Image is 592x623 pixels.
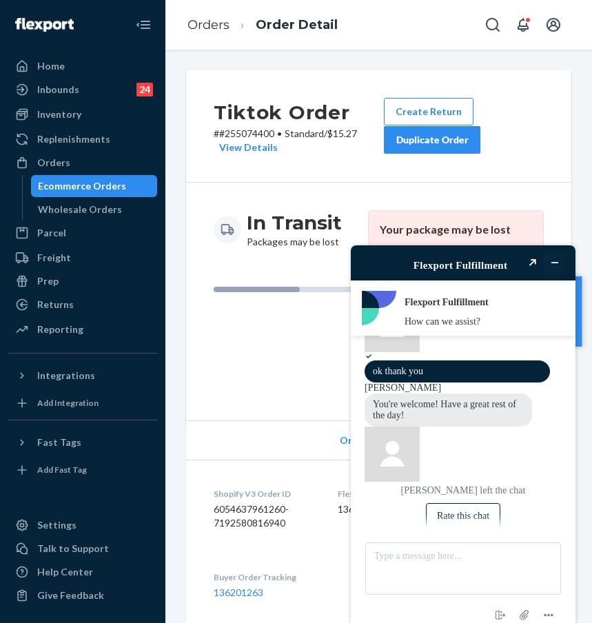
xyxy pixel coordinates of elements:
a: Parcel [8,222,157,244]
iframe: Find more information here [334,229,592,623]
div: Settings [37,518,76,532]
span: • [277,127,282,139]
div: Integrations [37,369,95,382]
dt: Shopify V3 Order ID [214,488,316,500]
div: Replenishments [37,132,110,146]
div: Parcel [37,226,66,240]
dd: 6054637961260-7192580816940 [214,502,316,530]
a: Wholesale Orders [31,198,158,221]
div: Add Fast Tag [37,464,87,476]
div: 24 [136,83,153,96]
button: Open account menu [540,11,567,39]
dt: Buyer Order Tracking [214,571,316,583]
a: Reporting [8,318,157,340]
div: Reporting [37,323,83,336]
a: Settings [8,514,157,536]
button: Integrations [8,365,157,387]
button: Talk to Support [8,538,157,560]
a: Home [8,55,157,77]
a: Orders [187,17,229,32]
div: Talk to Support [37,542,109,555]
ol: breadcrumbs [176,5,349,45]
div: Fast Tags [37,436,81,449]
a: Order Detail [256,17,338,32]
a: 136201263 [214,586,263,598]
div: Ecommerce Orders [38,179,126,193]
h2: Tiktok Order [214,98,384,127]
div: Freight [37,251,71,265]
h3: In Transit [247,210,342,235]
div: Packages may be lost [247,210,342,249]
a: Ecommerce Orders [31,175,158,197]
a: Help Center [8,561,157,583]
a: Replenishments [8,128,157,150]
button: Give Feedback [8,584,157,606]
button: Open notifications [509,11,537,39]
button: Open Search Box [479,11,507,39]
button: View Details [214,141,278,154]
img: Flexport logo [15,18,74,32]
button: Menu [203,378,225,395]
div: Inventory [37,108,81,121]
div: Add Integration [37,397,99,409]
a: Prep [8,270,157,292]
span: Chat [32,10,61,22]
a: Freight [8,247,157,269]
a: Returns [8,294,157,316]
button: Attach file [179,378,201,396]
div: Prep [37,274,59,288]
div: Inbounds [37,83,79,96]
button: Close Navigation [130,11,157,39]
a: Inbounds24 [8,79,157,101]
span: Standard [285,127,324,139]
div: Give Feedback [37,589,104,602]
div: Duplicate Order [396,133,469,147]
a: Add Integration [8,392,157,414]
button: Duplicate Order [384,126,480,154]
header: Your package may be lost [369,211,543,249]
button: Create Return [384,98,473,125]
div: Help Center [37,565,93,579]
a: Orders [8,152,157,174]
div: Home [37,59,65,73]
div: Returns [37,298,74,311]
button: End chat [155,378,177,395]
button: Fast Tags [8,431,157,453]
p: # #255074400 / $15.27 [214,127,384,154]
div: Orders [37,156,70,170]
div: Wholesale Orders [38,203,122,216]
a: Inventory [8,103,157,125]
a: Add Fast Tag [8,459,157,481]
